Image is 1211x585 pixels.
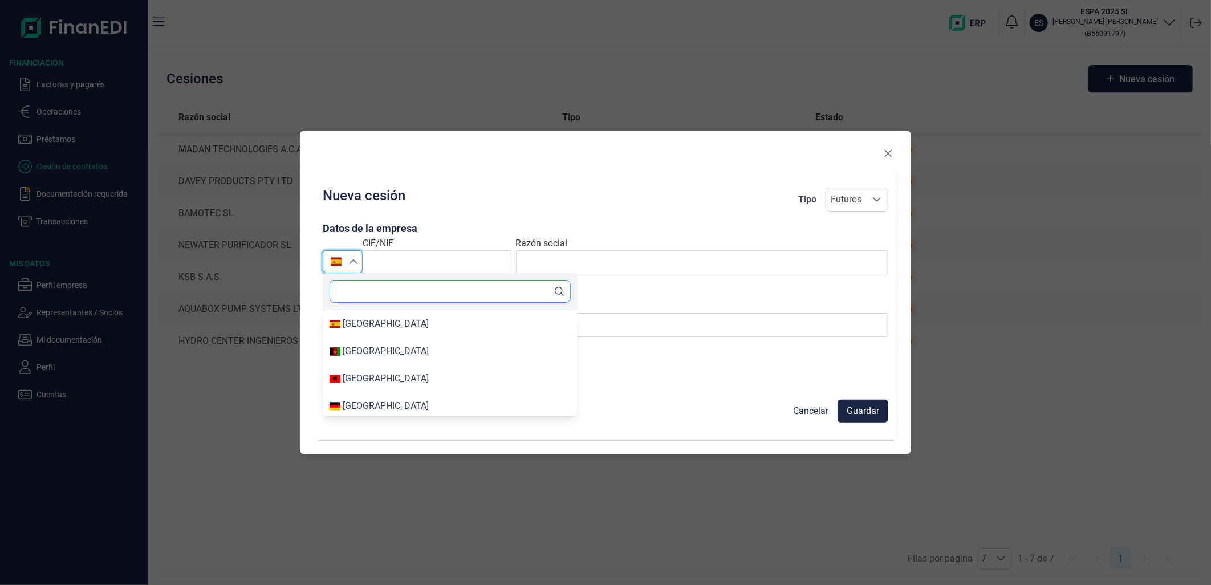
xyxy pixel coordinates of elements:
[331,256,342,267] img: ES
[343,317,429,331] div: [GEOGRAPHIC_DATA]
[784,400,838,422] button: Cancelar
[826,188,866,211] span: Futuros
[866,188,888,211] div: Seleccione una opción
[343,344,429,358] div: [GEOGRAPHIC_DATA]
[323,338,578,365] li: Afganistán
[323,283,888,299] h3: Actividad principal
[838,400,888,422] button: Guardar
[323,188,405,212] h2: Nueva cesión
[343,399,429,413] div: [GEOGRAPHIC_DATA]
[330,346,340,357] img: AF
[798,193,816,206] div: Tipo
[343,372,429,385] div: [GEOGRAPHIC_DATA]
[516,237,568,250] label: Razón social
[793,404,828,418] span: Cancelar
[363,237,393,250] label: CIF/NIF
[847,404,879,418] span: Guardar
[323,310,578,338] li: España
[330,401,340,412] img: DE
[349,251,362,273] div: Seleccione un país
[323,365,578,392] li: Albania
[323,221,888,237] h3: Datos de la empresa
[879,144,897,162] button: Close
[323,392,578,420] li: Alemania
[330,319,340,330] img: ES
[330,373,340,384] img: AL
